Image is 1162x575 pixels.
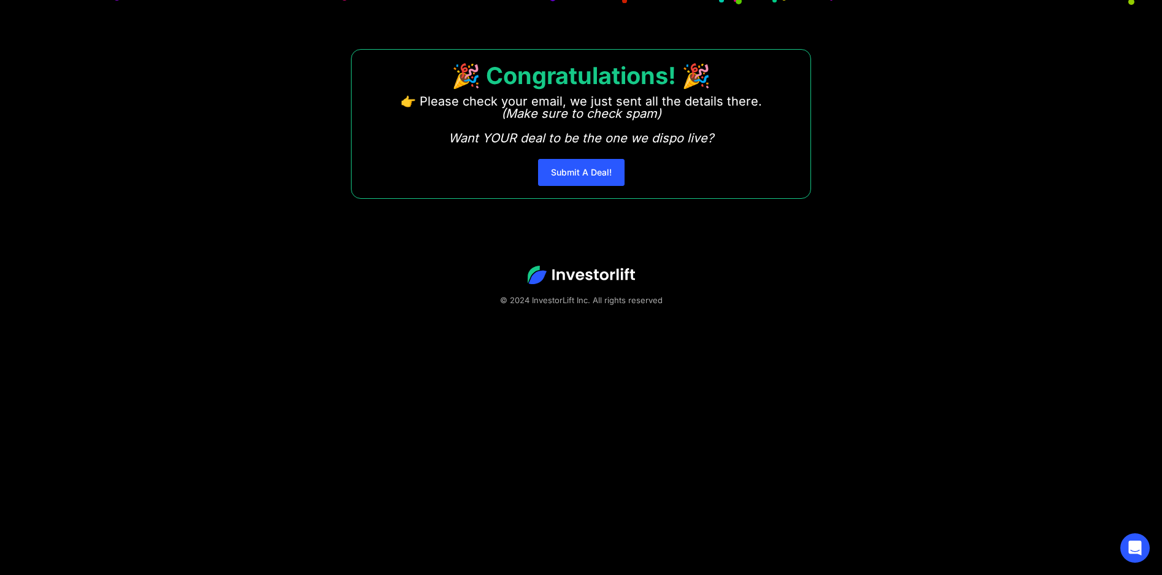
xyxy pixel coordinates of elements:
p: 👉 Please check your email, we just sent all the details there. ‍ [401,95,762,144]
div: © 2024 InvestorLift Inc. All rights reserved [43,294,1119,306]
a: Submit A Deal! [538,159,625,186]
strong: 🎉 Congratulations! 🎉 [452,61,710,90]
em: (Make sure to check spam) Want YOUR deal to be the one we dispo live? [448,106,714,145]
div: Open Intercom Messenger [1120,533,1150,563]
